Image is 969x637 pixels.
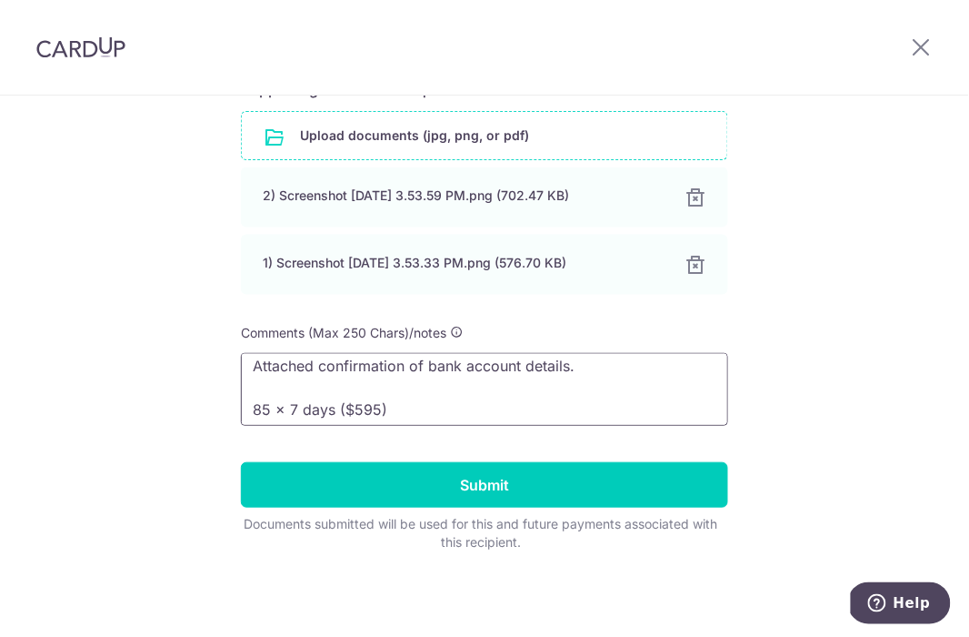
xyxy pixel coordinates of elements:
[263,187,663,205] div: 2) Screenshot [DATE] 3.53.59 PM.png (702.47 KB)
[36,36,125,58] img: CardUp
[241,111,728,160] div: Upload documents (jpg, png, or pdf)
[241,325,446,340] span: Comments (Max 250 Chars)/notes
[241,515,721,551] div: Documents submitted will be used for this and future payments associated with this recipient.
[241,462,728,508] input: Submit
[263,254,663,272] div: 1) Screenshot [DATE] 3.53.33 PM.png (576.70 KB)
[851,582,951,628] iframe: Opens a widget where you can find more information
